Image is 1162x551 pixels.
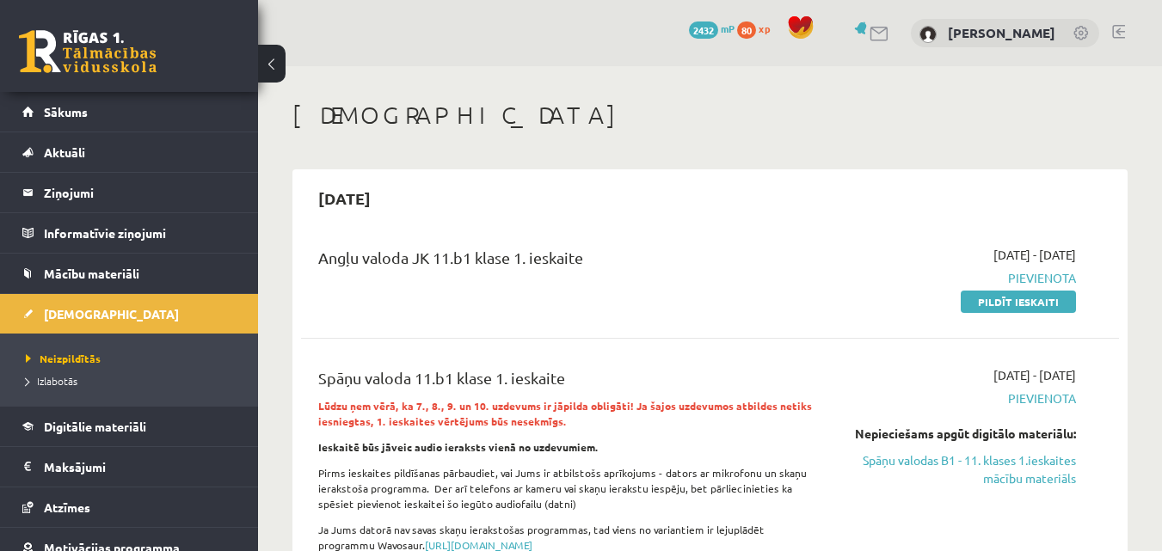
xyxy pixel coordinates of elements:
a: Izlabotās [26,373,241,389]
a: [DEMOGRAPHIC_DATA] [22,294,237,334]
legend: Informatīvie ziņojumi [44,213,237,253]
span: Aktuāli [44,144,85,160]
a: Spāņu valodas B1 - 11. klases 1.ieskaites mācību materiāls [840,451,1076,487]
a: Sākums [22,92,237,132]
a: 80 xp [737,21,778,35]
a: Ziņojumi [22,173,237,212]
legend: Ziņojumi [44,173,237,212]
strong: Ieskaitē būs jāveic audio ieraksts vienā no uzdevumiem. [318,440,599,454]
span: Mācību materiāli [44,266,139,281]
span: [DATE] - [DATE] [993,366,1076,384]
span: [DATE] - [DATE] [993,246,1076,264]
a: Aktuāli [22,132,237,172]
a: Digitālie materiāli [22,407,237,446]
a: Mācību materiāli [22,254,237,293]
img: Sindija Nora Dedumete [919,26,937,43]
div: Spāņu valoda 11.b1 klase 1. ieskaite [318,366,815,398]
a: Informatīvie ziņojumi [22,213,237,253]
span: [DEMOGRAPHIC_DATA] [44,306,179,321]
span: Sākums [44,104,88,119]
h1: [DEMOGRAPHIC_DATA] [292,101,1128,130]
span: 2432 [689,21,718,39]
a: [PERSON_NAME] [948,24,1055,41]
legend: Maksājumi [44,447,237,487]
p: Pirms ieskaites pildīšanas pārbaudiet, vai Jums ir atbilstošs aprīkojums - dators ar mikrofonu un... [318,465,815,511]
span: Atzīmes [44,499,90,515]
span: Izlabotās [26,374,77,388]
span: xp [759,21,770,35]
span: Digitālie materiāli [44,419,146,434]
strong: Lūdzu ņem vērā, ka 7., 8., 9. un 10. uzdevums ir jāpilda obligāti! Ja šajos uzdevumos atbildes ne... [318,399,812,428]
span: mP [721,21,735,35]
a: 2432 mP [689,21,735,35]
a: Atzīmes [22,487,237,527]
span: Pievienota [840,269,1076,287]
span: Neizpildītās [26,352,101,365]
a: Maksājumi [22,447,237,487]
div: Nepieciešams apgūt digitālo materiālu: [840,425,1076,443]
h2: [DATE] [301,178,388,218]
a: Neizpildītās [26,351,241,366]
a: Pildīt ieskaiti [961,291,1076,313]
div: Angļu valoda JK 11.b1 klase 1. ieskaite [318,246,815,278]
a: Rīgas 1. Tālmācības vidusskola [19,30,157,73]
span: 80 [737,21,756,39]
span: Pievienota [840,389,1076,407]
